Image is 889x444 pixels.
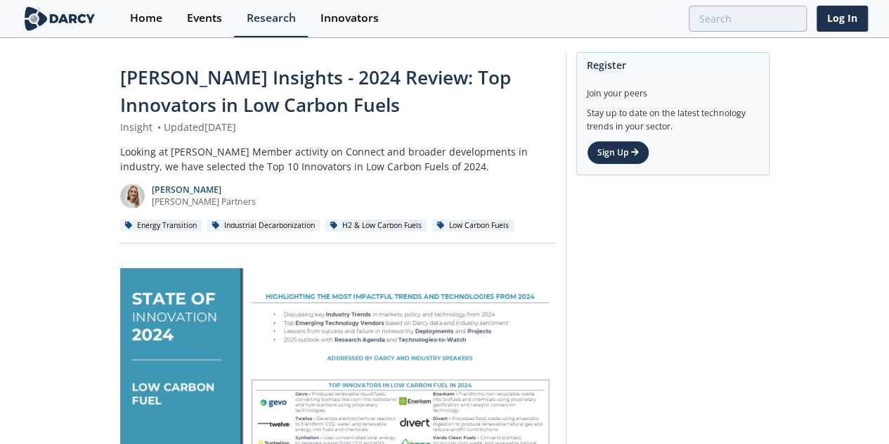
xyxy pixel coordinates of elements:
p: [PERSON_NAME] [152,184,256,196]
a: Sign Up [587,141,649,165]
div: Home [130,13,162,24]
div: H2 & Low Carbon Fuels [325,220,427,232]
div: Low Carbon Fuels [432,220,514,232]
div: Industrial Decarbonization [207,220,320,232]
a: Log In [817,6,868,32]
input: Advanced Search [689,6,807,32]
div: Innovators [320,13,379,24]
div: Stay up to date on the latest technology trends in your sector. [587,100,759,133]
span: • [155,120,164,134]
span: [PERSON_NAME] Insights - 2024 Review: Top Innovators in Low Carbon Fuels [120,65,511,118]
img: logo-wide.svg [22,6,98,31]
div: Register [587,53,759,77]
div: Research [247,13,296,24]
div: Join your peers [587,77,759,100]
div: Events [187,13,222,24]
div: Insight Updated [DATE] [120,120,556,134]
div: Energy Transition [120,220,202,232]
div: Looking at [PERSON_NAME] Member activity on Connect and broader developments in industry, we have... [120,144,556,174]
p: [PERSON_NAME] Partners [152,196,256,208]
